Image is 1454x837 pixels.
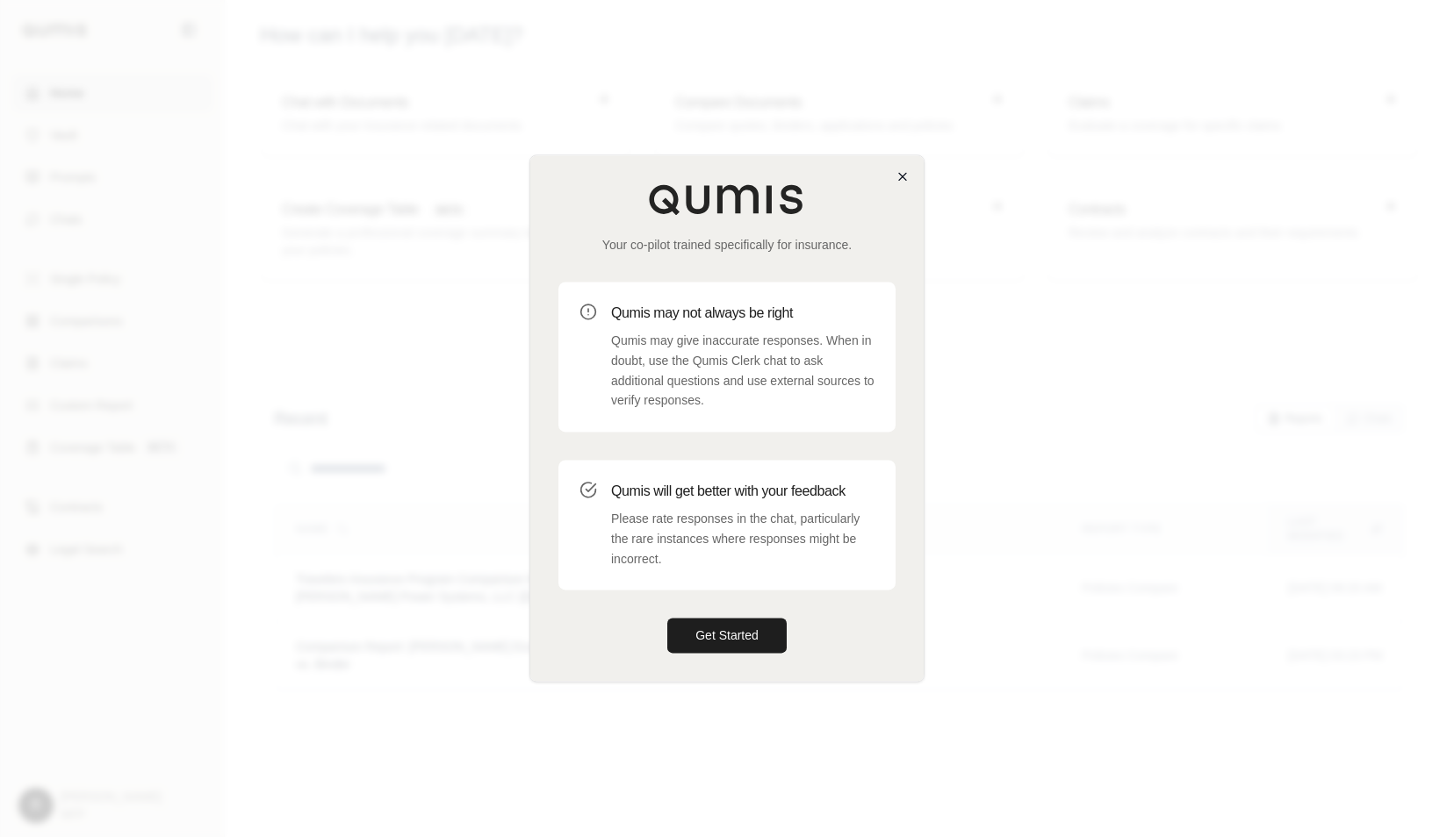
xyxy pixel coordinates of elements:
[611,481,875,502] h3: Qumis will get better with your feedback
[667,619,787,654] button: Get Started
[611,509,875,569] p: Please rate responses in the chat, particularly the rare instances where responses might be incor...
[558,236,896,254] p: Your co-pilot trained specifically for insurance.
[611,303,875,324] h3: Qumis may not always be right
[648,183,806,215] img: Qumis Logo
[611,331,875,411] p: Qumis may give inaccurate responses. When in doubt, use the Qumis Clerk chat to ask additional qu...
